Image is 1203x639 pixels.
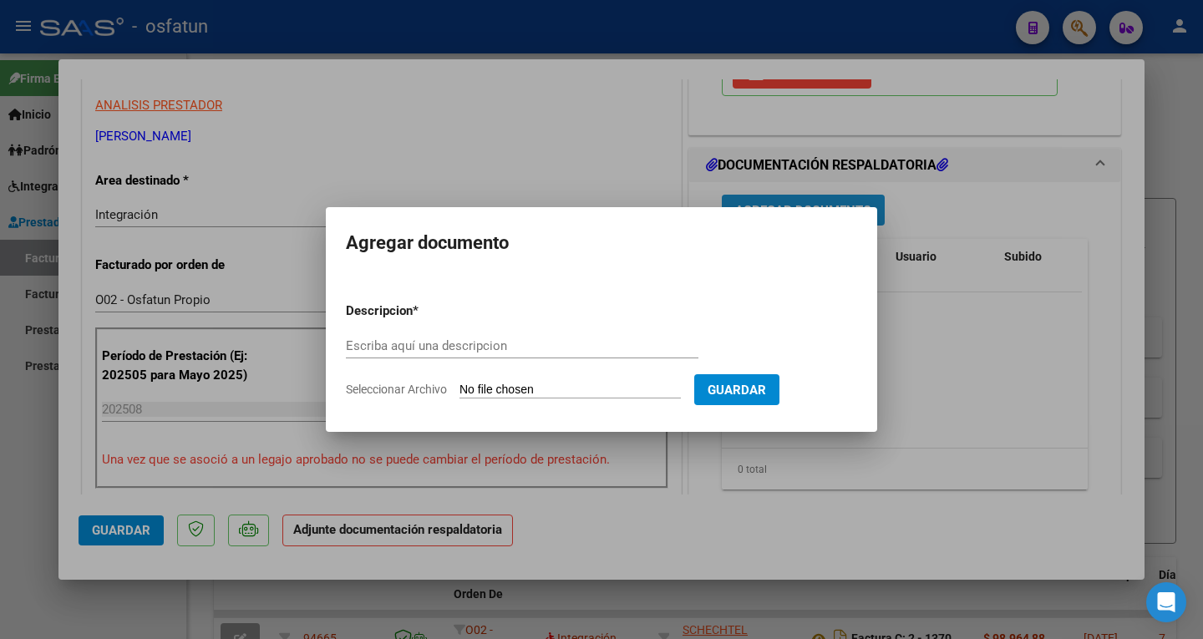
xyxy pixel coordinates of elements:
button: Guardar [694,374,779,405]
div: Open Intercom Messenger [1146,582,1186,622]
h2: Agregar documento [346,227,857,259]
span: Guardar [708,383,766,398]
span: Seleccionar Archivo [346,383,447,396]
p: Descripcion [346,302,500,321]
